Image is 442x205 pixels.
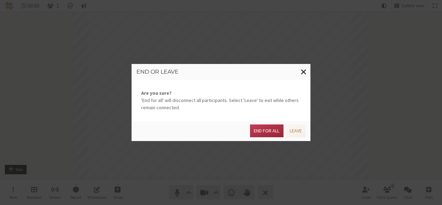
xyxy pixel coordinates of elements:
[141,90,301,97] strong: Are you sure?
[297,64,310,80] button: Close modal
[132,80,310,121] div: 'End for all' will disconnect all participants. Select 'Leave' to exit while others remain connec...
[250,124,283,137] button: End for all
[286,124,306,137] button: Leave
[136,69,306,75] h3: End or leave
